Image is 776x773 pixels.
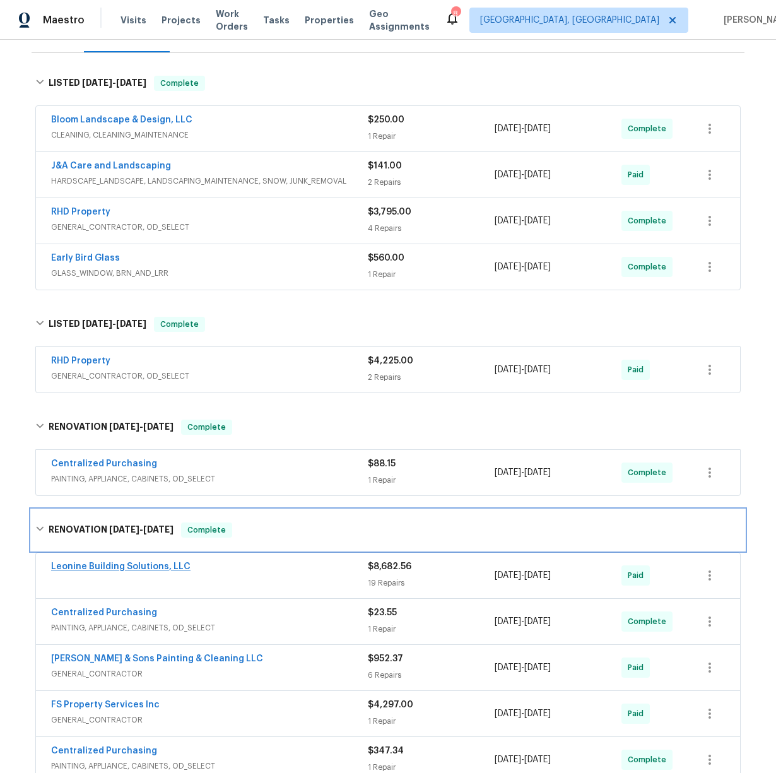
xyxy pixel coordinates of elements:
span: [DATE] [82,319,112,328]
a: [PERSON_NAME] & Sons Painting & Cleaning LLC [51,654,263,663]
span: - [495,707,551,720]
span: Properties [305,14,354,27]
span: Visits [121,14,146,27]
span: $952.37 [368,654,403,663]
span: Paid [628,363,649,376]
span: GENERAL_CONTRACTOR [51,714,368,726]
div: 1 Repair [368,623,495,635]
span: Paid [628,661,649,674]
span: [DATE] [524,170,551,179]
span: CLEANING, CLEANING_MAINTENANCE [51,129,368,141]
span: $3,795.00 [368,208,411,216]
span: - [495,753,551,766]
span: $250.00 [368,115,404,124]
span: Projects [162,14,201,27]
span: [DATE] [495,571,521,580]
span: - [495,569,551,582]
span: $4,297.00 [368,700,413,709]
span: Complete [628,261,671,273]
div: 19 Repairs [368,577,495,589]
div: 8 [451,8,460,20]
span: Complete [182,524,231,536]
span: GLASS_WINDOW, BRN_AND_LRR [51,267,368,280]
div: 1 Repair [368,268,495,281]
span: PAINTING, APPLIANCE, CABINETS, OD_SELECT [51,622,368,634]
span: [DATE] [495,709,521,718]
span: [DATE] [116,78,146,87]
span: - [109,422,173,431]
span: [DATE] [495,663,521,672]
div: 1 Repair [368,130,495,143]
span: - [82,319,146,328]
span: [DATE] [495,124,521,133]
span: [DATE] [524,263,551,271]
span: [DATE] [524,709,551,718]
span: Complete [628,122,671,135]
span: [DATE] [495,263,521,271]
span: $560.00 [368,254,404,263]
span: [DATE] [495,617,521,626]
div: LISTED [DATE]-[DATE]Complete [32,63,744,103]
span: [DATE] [495,170,521,179]
span: [DATE] [524,468,551,477]
span: [DATE] [495,365,521,374]
a: Centralized Purchasing [51,459,157,468]
span: Complete [155,318,204,331]
span: [DATE] [109,422,139,431]
span: Work Orders [216,8,248,33]
h6: RENOVATION [49,522,173,538]
a: Centralized Purchasing [51,608,157,617]
span: [DATE] [109,525,139,534]
span: HARDSCAPE_LANDSCAPE, LANDSCAPING_MAINTENANCE, SNOW, JUNK_REMOVAL [51,175,368,187]
span: GENERAL_CONTRACTOR [51,668,368,680]
span: Complete [155,77,204,90]
a: FS Property Services Inc [51,700,160,709]
span: [DATE] [524,755,551,764]
span: - [109,525,173,534]
span: Geo Assignments [369,8,430,33]
a: Bloom Landscape & Design, LLC [51,115,192,124]
span: Complete [628,215,671,227]
span: [DATE] [495,755,521,764]
span: $23.55 [368,608,397,617]
span: [DATE] [524,365,551,374]
span: Tasks [263,16,290,25]
span: - [495,215,551,227]
span: $4,225.00 [368,357,413,365]
span: [DATE] [524,663,551,672]
div: 1 Repair [368,715,495,728]
div: 4 Repairs [368,222,495,235]
span: Complete [628,615,671,628]
a: Centralized Purchasing [51,746,157,755]
span: GENERAL_CONTRACTOR, OD_SELECT [51,370,368,382]
span: [GEOGRAPHIC_DATA], [GEOGRAPHIC_DATA] [480,14,659,27]
span: [DATE] [524,617,551,626]
span: $88.15 [368,459,396,468]
span: - [495,661,551,674]
div: 2 Repairs [368,371,495,384]
span: [DATE] [524,124,551,133]
span: [DATE] [495,216,521,225]
div: RENOVATION [DATE]-[DATE]Complete [32,510,744,550]
a: RHD Property [51,357,110,365]
span: [DATE] [116,319,146,328]
span: Complete [628,466,671,479]
span: PAINTING, APPLIANCE, CABINETS, OD_SELECT [51,473,368,485]
span: PAINTING, APPLIANCE, CABINETS, OD_SELECT [51,760,368,772]
span: $8,682.56 [368,562,411,571]
span: - [495,168,551,181]
span: Paid [628,168,649,181]
div: 2 Repairs [368,176,495,189]
div: RENOVATION [DATE]-[DATE]Complete [32,407,744,447]
div: LISTED [DATE]-[DATE]Complete [32,304,744,345]
span: [DATE] [143,422,173,431]
div: 1 Repair [368,474,495,487]
span: [DATE] [495,468,521,477]
span: Complete [182,421,231,434]
a: J&A Care and Landscaping [51,162,171,170]
span: - [495,261,551,273]
h6: LISTED [49,76,146,91]
span: [DATE] [524,216,551,225]
span: [DATE] [82,78,112,87]
span: Paid [628,707,649,720]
